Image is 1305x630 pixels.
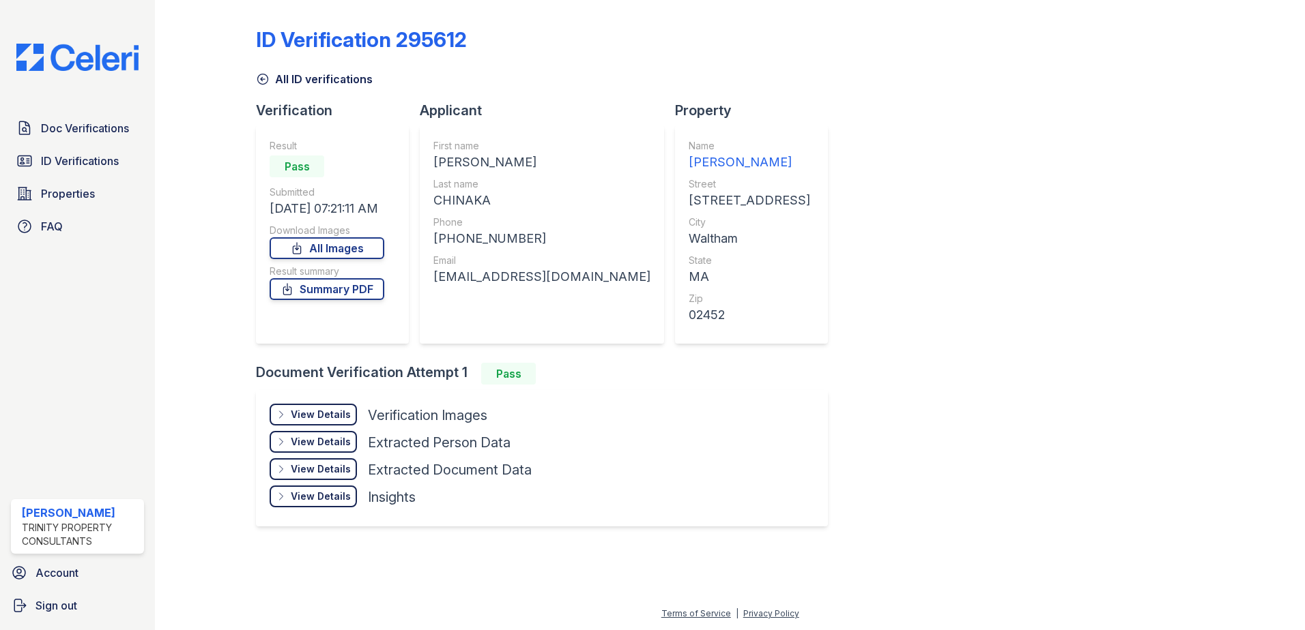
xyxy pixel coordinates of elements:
div: Extracted Person Data [368,433,511,452]
a: FAQ [11,213,144,240]
div: Property [675,101,839,120]
img: CE_Logo_Blue-a8612792a0a2168367f1c8372b55b34899dd931a85d93a1a3d3e32e68fde9ad4.png [5,44,149,71]
div: [PERSON_NAME] [689,153,810,172]
div: Verification Images [368,406,487,425]
div: Extracted Document Data [368,460,532,479]
div: Email [433,254,650,267]
div: View Details [291,408,351,421]
a: Account [5,559,149,586]
div: Result [270,139,384,153]
div: Verification [256,101,420,120]
div: Name [689,139,810,153]
div: Pass [270,155,324,177]
a: All Images [270,237,384,259]
div: Pass [481,363,536,385]
div: Document Verification Attempt 1 [256,363,839,385]
a: ID Verifications [11,147,144,175]
div: Download Images [270,224,384,237]
div: | [736,608,738,618]
span: Doc Verifications [41,120,129,136]
a: Properties [11,180,144,207]
a: Summary PDF [270,278,384,300]
div: Result summary [270,265,384,278]
div: Insights [368,487,416,507]
div: [STREET_ADDRESS] [689,191,810,210]
a: Terms of Service [661,608,731,618]
div: City [689,215,810,229]
div: First name [433,139,650,153]
div: Street [689,177,810,191]
div: Zip [689,292,810,305]
div: CHINAKA [433,191,650,210]
a: Privacy Policy [743,608,799,618]
span: Sign out [35,597,77,614]
span: Properties [41,185,95,202]
div: 02452 [689,305,810,325]
div: [PHONE_NUMBER] [433,229,650,248]
span: FAQ [41,218,63,235]
div: [DATE] 07:21:11 AM [270,199,384,218]
div: Applicant [420,101,675,120]
div: Trinity Property Consultants [22,521,139,548]
div: View Details [291,462,351,476]
div: Phone [433,215,650,229]
div: State [689,254,810,267]
a: Sign out [5,592,149,619]
div: Submitted [270,185,384,199]
div: [PERSON_NAME] [22,505,139,521]
div: View Details [291,490,351,503]
span: ID Verifications [41,153,119,169]
div: View Details [291,435,351,449]
div: Last name [433,177,650,191]
div: ID Verification 295612 [256,27,467,52]
div: Waltham [689,229,810,248]
a: All ID verifications [256,71,373,87]
span: Account [35,565,78,581]
div: [PERSON_NAME] [433,153,650,172]
a: Name [PERSON_NAME] [689,139,810,172]
div: [EMAIL_ADDRESS][DOMAIN_NAME] [433,267,650,286]
a: Doc Verifications [11,115,144,142]
div: MA [689,267,810,286]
